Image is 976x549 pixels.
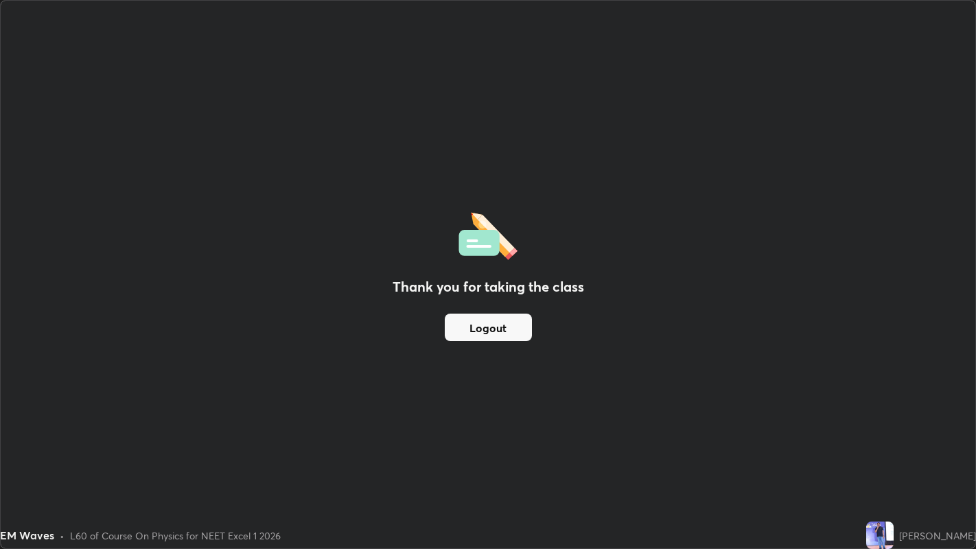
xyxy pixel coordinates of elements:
[445,314,532,341] button: Logout
[899,528,976,543] div: [PERSON_NAME]
[393,277,584,297] h2: Thank you for taking the class
[70,528,281,543] div: L60 of Course On Physics for NEET Excel 1 2026
[458,208,518,260] img: offlineFeedback.1438e8b3.svg
[60,528,65,543] div: •
[866,522,894,549] img: f51fef33667341698825c77594be1dc1.jpg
